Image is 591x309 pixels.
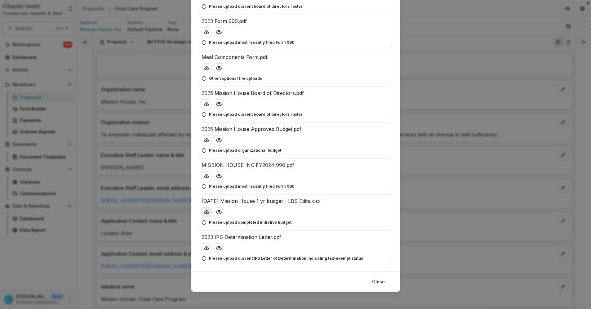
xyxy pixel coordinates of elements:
button: Preview 2023 Form 990.pdf [214,27,224,37]
button: Close [368,277,389,287]
p: Please upload current IRS Letter of Determination indicating tax-exempt status [209,256,363,261]
button: Preview 2023 IRS Determination Letter.pdf [214,243,224,253]
p: Please upload current board of directors roster [209,4,303,9]
p: Meal Components Form.pdf [202,53,268,61]
button: Preview 2025 Mission House Board of Directors.pdf [214,99,224,109]
button: download-button [202,27,211,37]
button: Preview MISSION HOUSE INC FY2024 990.pdf [214,171,224,181]
p: Please upload current board of directors roster [209,112,303,117]
p: [DATE] Mission House 1 yr budget - LBS Edits.xlsx [202,197,321,205]
p: 2025 Mission House Board of Directors.pdf [202,89,304,97]
p: Other/optional file uploads [209,76,262,81]
button: download-button [202,99,211,109]
p: Please upload most recently filed Form 990 [209,40,295,45]
button: Preview 07.29.25 Mission House 1 yr budget - LBS Edits.xlsx [214,207,224,217]
button: download-button [202,135,211,145]
button: Preview Meal Components Form.pdf [214,63,224,73]
button: download-button [202,171,211,181]
p: Please upload organizational budget [209,148,281,153]
button: download-button [202,63,211,73]
p: 2023 IRS Determination Letter.pdf [202,233,281,241]
button: download-button [202,207,211,217]
p: MISSION HOUSE INC FY2024 990.pdf [202,161,294,169]
button: download-button [202,243,211,253]
p: 2023 Form 990.pdf [202,17,247,25]
button: Preview 2025 Mission House Approved Budget.pdf [214,135,224,145]
p: Please upload completed initiative budget [209,220,291,225]
p: Please upload most recently filed Form 990 [209,184,295,189]
p: 2025 Mission House Approved Budget.pdf [202,125,301,133]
